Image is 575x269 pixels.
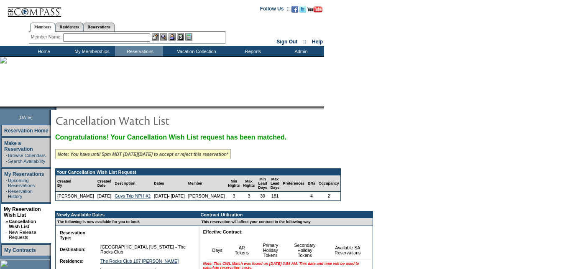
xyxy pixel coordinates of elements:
[199,211,373,218] td: Contract Utilization
[6,189,7,199] td: ·
[60,259,84,264] b: Residence:
[152,33,159,41] img: b_edit.gif
[269,175,281,192] td: Max Lead Days
[299,8,306,13] a: Follow us on Twitter
[207,241,228,260] td: Days
[8,189,33,199] a: Reservation History
[163,46,228,56] td: Vacation Collection
[187,175,227,192] td: Member
[54,107,56,110] img: promoShadowLeftCorner.gif
[177,33,184,41] img: Reservations
[306,192,317,200] td: 4
[83,23,115,31] a: Reservations
[169,33,176,41] img: Impersonate
[317,192,341,200] td: 2
[187,192,227,200] td: [PERSON_NAME]
[256,192,269,200] td: 30
[55,112,222,129] img: pgTtlCancellationNotification.gif
[226,192,241,200] td: 3
[256,241,285,260] td: Primary Holiday Tokens
[56,169,340,175] td: Your Cancellation Wish List Request
[276,39,297,45] a: Sign Out
[99,243,192,256] td: [GEOGRAPHIC_DATA], [US_STATE] - The Rocks Club
[56,192,96,200] td: [PERSON_NAME]
[115,46,163,56] td: Reservations
[276,46,324,56] td: Admin
[96,192,113,200] td: [DATE]
[8,159,45,164] a: Search Availability
[256,175,269,192] td: Min Lead Days
[6,159,7,164] td: ·
[203,229,243,234] b: Effective Contract:
[299,6,306,13] img: Follow us on Twitter
[4,140,33,152] a: Make a Reservation
[31,33,63,41] div: Member Name:
[30,23,56,32] a: Members
[5,230,8,240] td: ·
[67,46,115,56] td: My Memberships
[18,115,33,120] span: [DATE]
[60,247,86,252] b: Destination:
[96,175,113,192] td: Created Date
[281,175,306,192] td: Preferences
[56,211,194,218] td: Newly Available Dates
[260,5,290,15] td: Follow Us ::
[291,8,298,13] a: Become our fan on Facebook
[19,46,67,56] td: Home
[4,171,44,177] a: My Reservations
[185,33,192,41] img: b_calculator.gif
[285,241,324,260] td: Secondary Holiday Tokens
[56,218,194,226] td: The following is now available for you to book
[226,175,241,192] td: Min Nights
[306,175,317,192] td: BRs
[152,192,187,200] td: [DATE]- [DATE]
[8,153,46,158] a: Browse Calendars
[8,178,35,188] a: Upcoming Reservations
[60,230,85,240] b: Reservation Type:
[9,219,36,229] a: Cancellation Wish List
[199,218,373,226] td: This reservation will affect your contract in the following way
[6,178,7,188] td: ·
[115,193,151,198] a: Guys Trip NPH #2
[5,219,8,224] b: »
[241,192,256,200] td: 3
[307,6,322,13] img: Subscribe to our YouTube Channel
[58,152,228,157] i: Note: You have until 5pm MDT [DATE][DATE] to accept or reject this reservation*
[4,247,36,253] a: My Contracts
[152,175,187,192] td: Dates
[312,39,323,45] a: Help
[4,206,41,218] a: My Reservation Wish List
[113,175,152,192] td: Description
[56,107,57,110] img: blank.gif
[55,134,286,141] span: Congratulations! Your Cancellation Wish List request has been matched.
[55,23,83,31] a: Residences
[325,241,371,260] td: Available SA Reservations
[4,128,48,134] a: Reservation Home
[241,175,256,192] td: Max Nights
[228,241,256,260] td: AR Tokens
[291,6,298,13] img: Become our fan on Facebook
[56,175,96,192] td: Created By
[9,230,36,240] a: New Release Requests
[269,192,281,200] td: 181
[228,46,276,56] td: Reports
[100,259,179,264] a: The Rocks Club 107 [PERSON_NAME]
[6,153,7,158] td: ·
[303,39,307,45] span: ::
[307,8,322,13] a: Subscribe to our YouTube Channel
[160,33,167,41] img: View
[317,175,341,192] td: Occupancy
